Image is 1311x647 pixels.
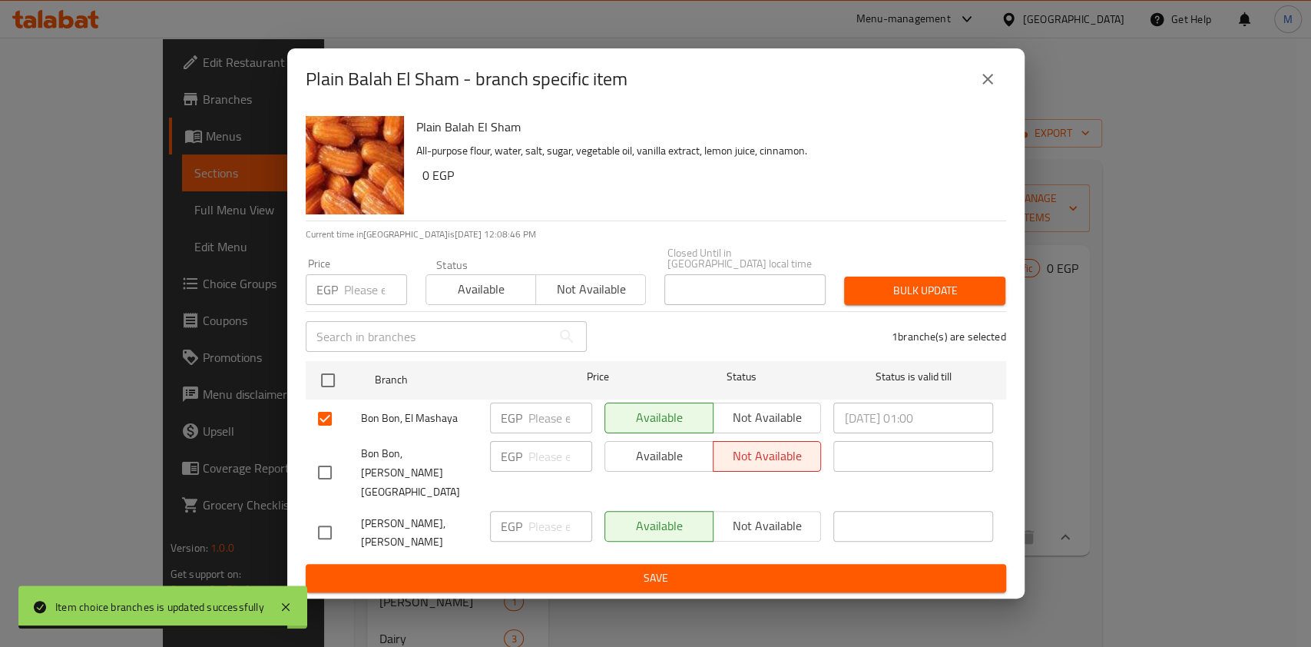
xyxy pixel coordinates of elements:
span: Bon Bon, El Mashaya [361,409,478,428]
span: Not available [542,278,640,300]
input: Please enter price [344,274,407,305]
span: Available [432,278,530,300]
span: Branch [375,370,535,390]
button: Save [306,564,1006,592]
span: Price [547,367,649,387]
button: Available [425,274,536,305]
div: Item choice branches is updated successfully [55,599,264,615]
p: Current time in [GEOGRAPHIC_DATA] is [DATE] 12:08:46 PM [306,227,1006,241]
input: Please enter price [528,511,592,542]
span: Status [661,367,821,387]
p: EGP [501,447,522,466]
p: 1 branche(s) are selected [892,329,1006,344]
h6: 0 EGP [422,164,994,186]
button: Not available [535,274,646,305]
input: Please enter price [528,403,592,433]
input: Please enter price [528,441,592,472]
input: Search in branches [306,321,551,352]
button: close [969,61,1006,98]
p: EGP [501,409,522,427]
button: Bulk update [844,277,1005,305]
span: Bon Bon, [PERSON_NAME][GEOGRAPHIC_DATA] [361,444,478,502]
p: All-purpose flour, water, salt, sugar, vegetable oil, vanilla extract, lemon juice, cinnamon. [416,141,994,161]
span: [PERSON_NAME], [PERSON_NAME] [361,514,478,552]
span: Available [611,406,707,429]
span: Save [318,569,994,588]
h2: Plain Balah El Sham - branch specific item [306,67,627,91]
p: EGP [316,280,338,299]
span: Bulk update [856,281,993,300]
h6: Plain Balah El Sham [416,116,994,138]
button: Available [604,403,713,433]
span: Status is valid till [833,367,993,387]
button: Not available [713,403,822,433]
img: Plain Balah El Sham [306,116,404,214]
span: Not available [720,406,816,429]
p: EGP [501,517,522,536]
